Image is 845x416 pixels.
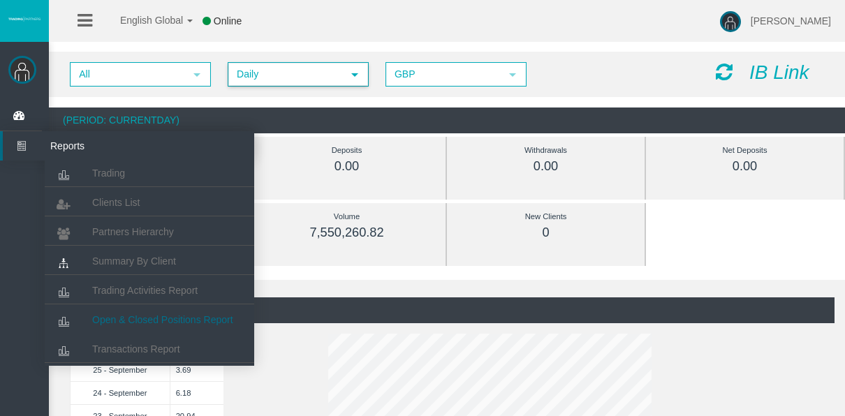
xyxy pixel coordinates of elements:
[214,15,242,27] span: Online
[49,107,845,133] div: (Period: CurrentDay)
[279,158,414,174] div: 0.00
[45,248,254,274] a: Summary By Client
[92,226,174,237] span: Partners Hierarchy
[92,197,140,208] span: Clients List
[478,225,613,241] div: 0
[349,69,360,80] span: select
[45,307,254,332] a: Open & Closed Positions Report
[751,15,831,27] span: [PERSON_NAME]
[7,16,42,22] img: logo.svg
[92,285,198,296] span: Trading Activities Report
[71,64,184,85] span: All
[59,297,835,323] div: (Period: Daily)
[478,142,613,158] div: Withdrawals
[279,225,414,241] div: 7,550,260.82
[92,314,233,325] span: Open & Closed Positions Report
[677,142,812,158] div: Net Deposits
[191,69,203,80] span: select
[170,381,223,404] td: 6.18
[716,62,733,82] i: Reload Dashboard
[478,158,613,174] div: 0.00
[170,358,223,381] td: 3.69
[229,64,342,85] span: Daily
[92,168,125,179] span: Trading
[507,69,518,80] span: select
[92,343,180,355] span: Transactions Report
[45,161,254,186] a: Trading
[677,158,812,174] div: 0.00
[92,255,176,267] span: Summary By Client
[71,358,170,381] td: 25 - September
[279,209,414,225] div: Volume
[387,64,500,85] span: GBP
[279,142,414,158] div: Deposits
[478,209,613,225] div: New Clients
[3,131,254,161] a: Reports
[102,15,183,26] span: English Global
[749,61,809,83] i: IB Link
[45,219,254,244] a: Partners Hierarchy
[71,381,170,404] td: 24 - September
[45,336,254,362] a: Transactions Report
[40,131,177,161] span: Reports
[720,11,741,32] img: user-image
[45,278,254,303] a: Trading Activities Report
[45,190,254,215] a: Clients List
